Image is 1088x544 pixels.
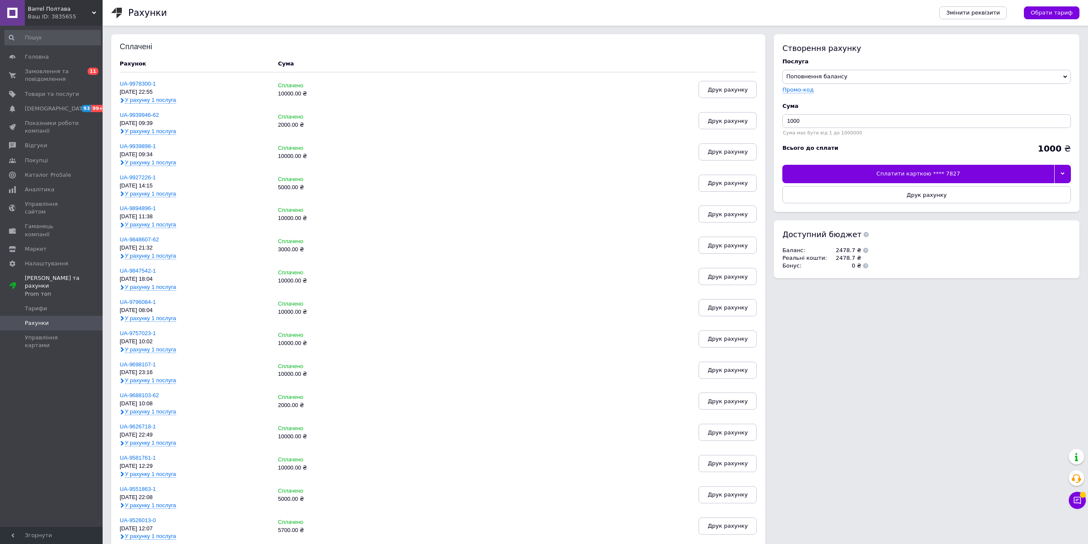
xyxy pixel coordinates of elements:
span: У рахунку 1 послуга [125,471,176,478]
span: Друк рахунку [708,180,748,186]
div: Всього до сплати [782,144,838,152]
span: Друк рахунку [708,118,748,124]
span: У рахунку 1 послуга [125,408,176,415]
button: Друк рахунку [699,299,757,316]
span: Покупці [25,157,48,164]
div: [DATE] 11:38 [120,214,269,220]
span: Barrel Полтава [28,5,92,13]
span: У рахунку 1 послуга [125,533,176,540]
div: [DATE] 18:04 [120,276,269,282]
button: Друк рахунку [699,268,757,285]
label: Промо-код [782,86,814,93]
span: [PERSON_NAME] та рахунки [25,274,103,298]
span: Товари та послуги [25,90,79,98]
span: Друк рахунку [708,242,748,249]
span: У рахунку 1 послуга [125,346,176,353]
div: Prom топ [25,290,103,298]
div: Сплачено [278,488,380,494]
button: Друк рахунку [699,330,757,348]
button: Друк рахунку [699,81,757,98]
button: Друк рахунку [699,362,757,379]
td: Баланс : [782,247,829,254]
a: Змінити реквізити [939,6,1007,19]
div: Сплачено [278,145,380,152]
div: Сплачено [278,207,380,214]
div: Сплачено [278,425,380,432]
a: UA-9894896-1 [120,205,156,211]
div: Сплачено [278,270,380,276]
button: Друк рахунку [699,205,757,223]
div: [DATE] 08:04 [120,307,269,314]
div: [DATE] 10:02 [120,339,269,345]
div: [DATE] 10:08 [120,401,269,407]
input: Введіть суму [782,114,1071,128]
span: Друк рахунку [708,398,748,404]
div: 10000.00 ₴ [278,278,380,284]
span: У рахунку 1 послуга [125,159,176,166]
span: Змінити реквізити [946,9,1000,17]
button: Друк рахунку [699,486,757,503]
button: Друк рахунку [699,424,757,441]
div: Сплачено [278,363,380,370]
div: Сплатити карткою **** 7827 [782,165,1054,183]
div: [DATE] 14:15 [120,183,269,189]
span: 99+ [91,105,105,112]
div: 10000.00 ₴ [278,340,380,347]
a: UA-9978300-1 [120,80,156,87]
span: Замовлення та повідомлення [25,68,79,83]
div: 10000.00 ₴ [278,465,380,471]
span: У рахунку 1 послуга [125,97,176,104]
div: [DATE] 22:49 [120,432,269,438]
button: Друк рахунку [782,186,1071,203]
div: Cума [782,102,1071,110]
span: Друк рахунку [708,273,748,280]
div: 10000.00 ₴ [278,91,380,97]
td: 2478.7 ₴ [829,247,861,254]
input: Пошук [4,30,101,45]
div: 10000.00 ₴ [278,371,380,378]
span: У рахунку 1 послуга [125,377,176,384]
span: Обрати тариф [1031,9,1073,17]
span: Каталог ProSale [25,171,71,179]
span: У рахунку 1 послуга [125,190,176,197]
td: 2478.7 ₴ [829,254,861,262]
button: Друк рахунку [699,392,757,410]
div: Створення рахунку [782,43,1071,54]
div: 2000.00 ₴ [278,122,380,128]
a: UA-9796084-1 [120,299,156,305]
div: [DATE] 21:32 [120,245,269,251]
span: У рахунку 1 послуга [125,128,176,135]
div: Cума [278,60,294,68]
div: [DATE] 23:16 [120,369,269,376]
div: Сплачено [278,394,380,401]
a: UA-9757023-1 [120,330,156,336]
div: Сплачено [278,301,380,307]
div: 10000.00 ₴ [278,215,380,222]
div: Сплачено [278,332,380,339]
div: 10000.00 ₴ [278,153,380,160]
a: UA-9847542-1 [120,268,156,274]
span: [DEMOGRAPHIC_DATA] [25,105,88,113]
span: Маркет [25,245,47,253]
span: У рахунку 1 послуга [125,284,176,291]
div: Сплачено [278,176,380,183]
span: Друк рахунку [708,367,748,373]
td: 0 ₴ [829,262,861,270]
div: [DATE] 22:08 [120,494,269,501]
span: Аналітика [25,186,54,193]
span: У рахунку 1 послуга [125,440,176,446]
div: [DATE] 09:39 [120,120,269,127]
div: Сума має бути від 1 до 1000000 [782,130,1071,136]
div: [DATE] 22:55 [120,89,269,95]
a: UA-9848607-62 [120,236,159,243]
div: Сплачено [278,519,380,526]
span: У рахунку 1 послуга [125,315,176,322]
span: Друк рахунку [708,491,748,498]
button: Друк рахунку [699,455,757,472]
span: Управління картами [25,334,79,349]
a: UA-9927226-1 [120,174,156,181]
div: [DATE] 12:29 [120,463,269,470]
span: Друк рахунку [708,211,748,217]
span: Поповнення балансу [786,73,847,80]
span: Друк рахунку [708,429,748,436]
